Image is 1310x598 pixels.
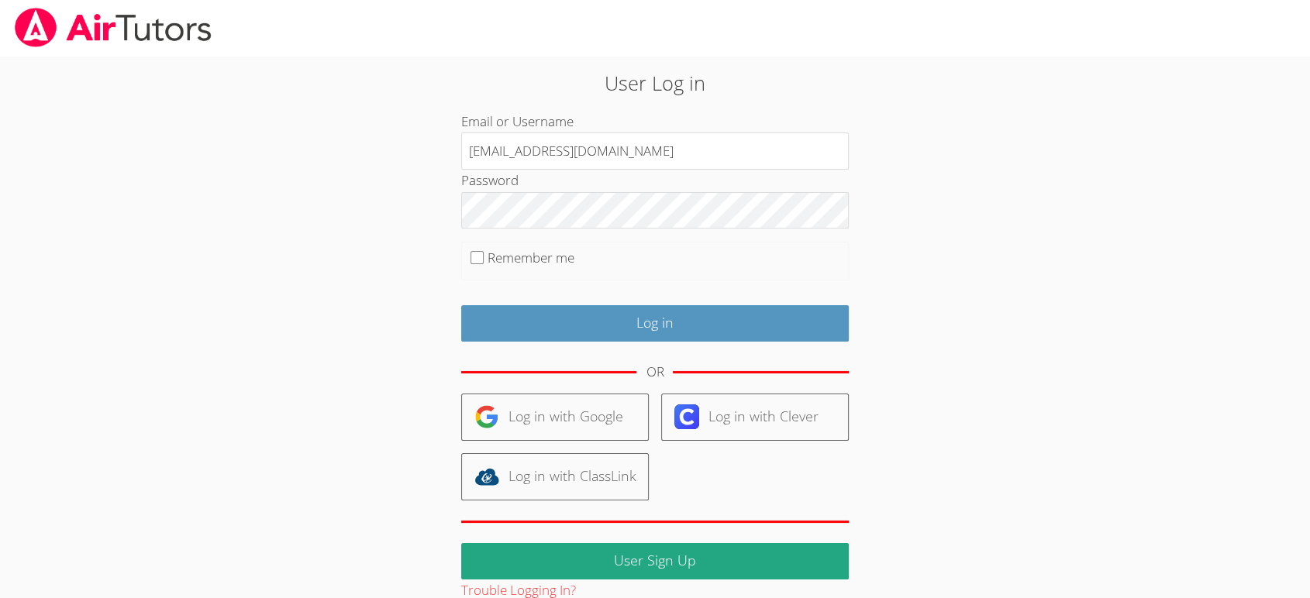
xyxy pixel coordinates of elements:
[461,112,574,130] label: Email or Username
[661,394,849,441] a: Log in with Clever
[461,305,849,342] input: Log in
[13,8,213,47] img: airtutors_banner-c4298cdbf04f3fff15de1276eac7730deb9818008684d7c2e4769d2f7ddbe033.png
[461,394,649,441] a: Log in with Google
[474,404,499,429] img: google-logo-50288ca7cdecda66e5e0955fdab243c47b7ad437acaf1139b6f446037453330a.svg
[461,543,849,579] a: User Sign Up
[302,68,1009,98] h2: User Log in
[646,361,664,383] div: OR
[461,453,649,500] a: Log in with ClassLink
[474,464,499,489] img: classlink-logo-d6bb404cc1216ec64c9a2012d9dc4662098be43eaf13dc465df04b49fa7ab582.svg
[488,249,574,266] label: Remember me
[674,404,699,429] img: clever-logo-6eab21bc6e7a338710f1a6ff85c0baf02591cd810cc4098c63d3a4b26e2feb20.svg
[461,171,519,189] label: Password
